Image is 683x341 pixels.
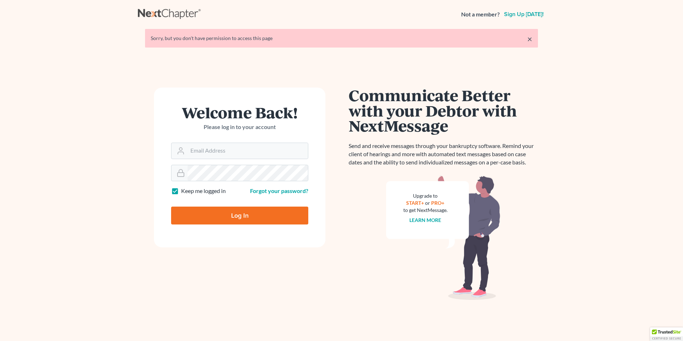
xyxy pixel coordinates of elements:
div: to get NextMessage. [403,207,448,214]
a: Sign up [DATE]! [503,11,545,17]
p: Please log in to your account [171,123,308,131]
a: Learn more [410,217,442,223]
a: PRO+ [432,200,445,206]
input: Log In [171,207,308,224]
img: nextmessage_bg-59042aed3d76b12b5cd301f8e5b87938c9018125f34e5fa2b7a6b67550977c72.svg [386,175,500,300]
a: START+ [407,200,424,206]
span: or [425,200,430,206]
strong: Not a member? [461,10,500,19]
p: Send and receive messages through your bankruptcy software. Remind your client of hearings and mo... [349,142,538,167]
h1: Welcome Back! [171,105,308,120]
div: Sorry, but you don't have permission to access this page [151,35,532,42]
div: TrustedSite Certified [650,327,683,341]
input: Email Address [188,143,308,159]
div: Upgrade to [403,192,448,199]
h1: Communicate Better with your Debtor with NextMessage [349,88,538,133]
a: Forgot your password? [250,187,308,194]
a: × [527,35,532,43]
label: Keep me logged in [181,187,226,195]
